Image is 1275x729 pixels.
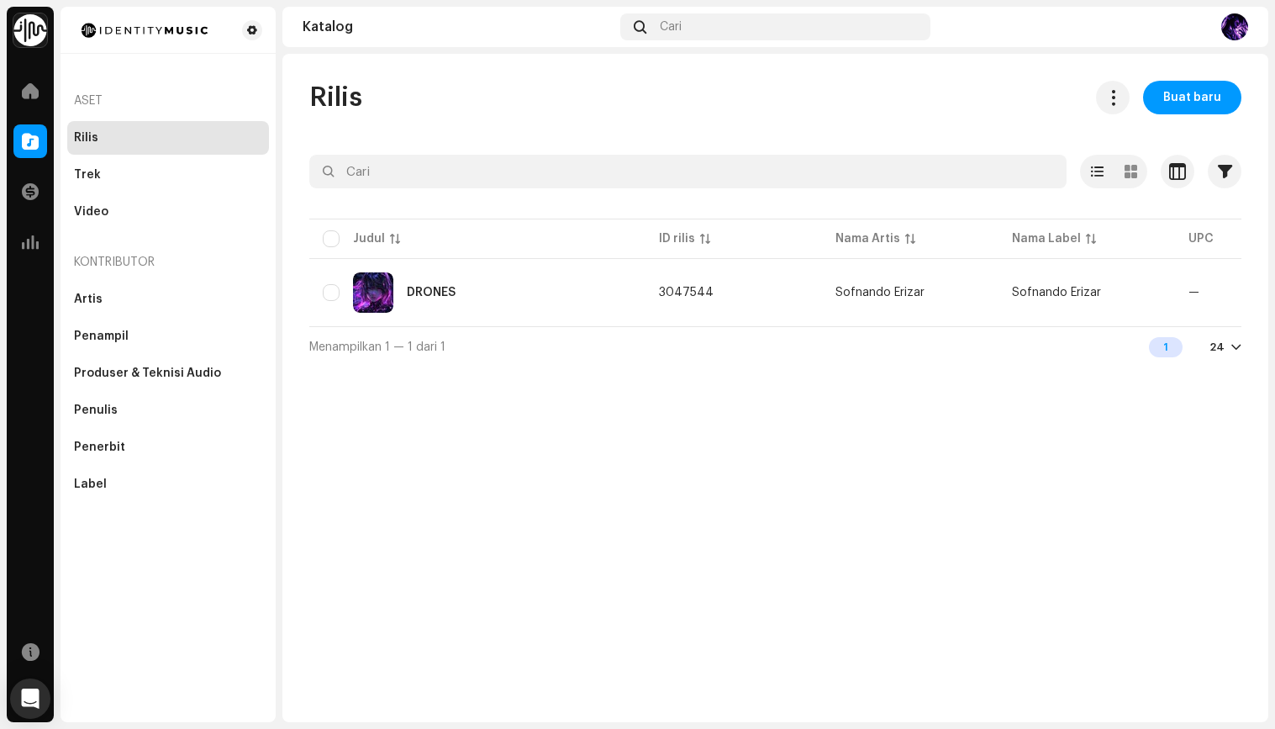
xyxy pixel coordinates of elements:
div: Produser & Teknisi Audio [74,367,221,380]
re-m-nav-item: Trek [67,158,269,192]
re-a-nav-header: Aset [67,81,269,121]
re-m-nav-item: Artis [67,283,269,316]
span: Buat baru [1163,81,1221,114]
div: Open Intercom Messenger [10,679,50,719]
button: Buat baru [1143,81,1241,114]
span: Sofnando Erizar [835,287,985,298]
re-a-nav-header: Kontributor [67,242,269,283]
re-m-nav-item: Penulis [67,394,269,427]
re-m-nav-item: Penerbit [67,431,269,464]
div: Video [74,205,108,219]
div: 1 [1149,337,1183,357]
img: bec559dd-97fe-433f-81ec-1ec7427a7a34 [353,272,393,313]
span: — [1188,287,1199,298]
span: Cari [660,20,682,34]
div: Label [74,478,107,491]
span: Rilis [309,81,362,114]
div: Penampil [74,330,129,343]
re-m-nav-item: Label [67,468,269,501]
img: 185c913a-8839-411b-a7b9-bf647bcb215e [74,20,215,40]
div: Penulis [74,404,118,417]
re-m-nav-item: Produser & Teknisi Audio [67,357,269,390]
re-m-nav-item: Rilis [67,121,269,155]
div: Trek [74,168,101,182]
div: ID rilis [659,230,695,247]
div: Penerbit [74,441,125,454]
re-m-nav-item: Penampil [67,320,269,353]
span: 3047544 [659,287,714,298]
div: Nama Label [1012,230,1081,247]
div: Nama Artis [835,230,900,247]
div: DRONES [407,287,456,298]
img: 0f74c21f-6d1c-4dbc-9196-dbddad53419e [13,13,47,47]
div: Sofnando Erizar [835,287,925,298]
div: Katalog [303,20,614,34]
div: Judul [353,230,385,247]
span: Menampilkan 1 — 1 dari 1 [309,341,445,353]
re-m-nav-item: Video [67,195,269,229]
span: Sofnando Erizar [1012,287,1101,298]
div: Artis [74,293,103,306]
div: Rilis [74,131,98,145]
div: 24 [1209,341,1225,354]
input: Cari [309,155,1067,188]
img: 447d8518-ca6d-4be0-9ef6-736020de5490 [1221,13,1248,40]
